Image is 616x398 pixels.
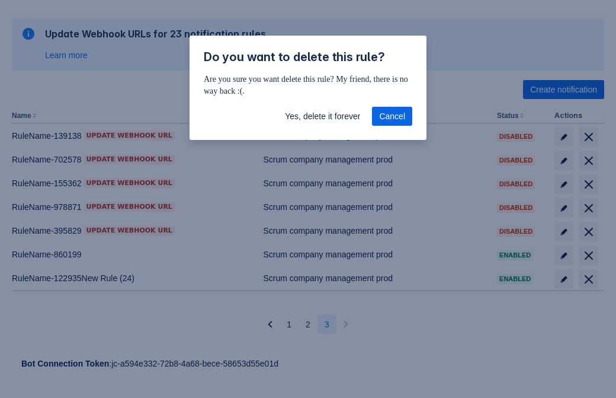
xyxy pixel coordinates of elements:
p: Are you sure you want delete this rule? My friend, there is no way back :(. [204,74,412,97]
span: Yes, delete it forever [285,107,360,126]
span: Cancel [379,107,405,126]
button: Cancel [372,107,412,126]
span: Do you want to delete this rule? [204,50,385,64]
button: Yes, delete it forever [278,107,367,126]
